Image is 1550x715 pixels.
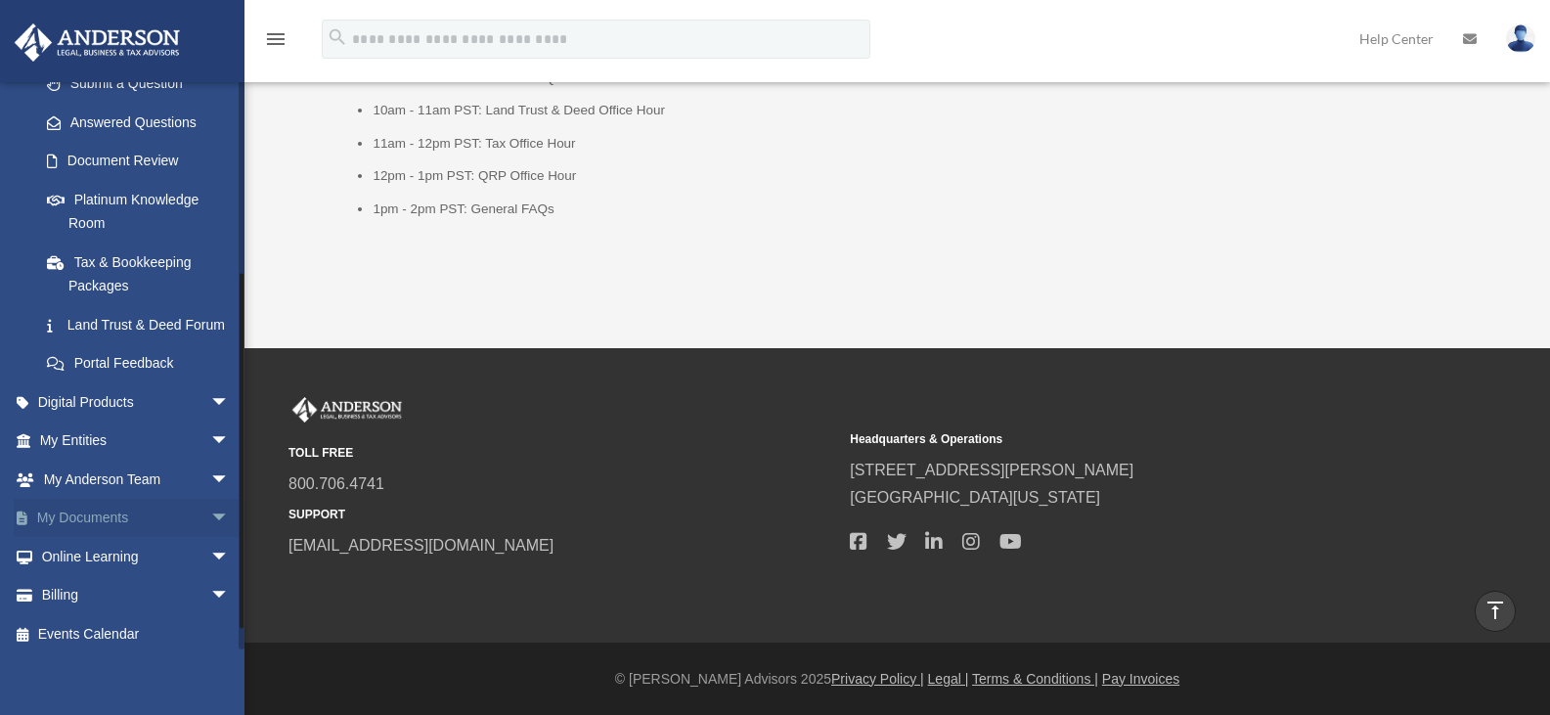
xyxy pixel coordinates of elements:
a: Document Review [27,142,259,181]
span: arrow_drop_down [210,382,249,423]
img: User Pic [1506,24,1535,53]
a: [EMAIL_ADDRESS][DOMAIN_NAME] [288,537,554,554]
li: 12pm - 1pm PST: QRP Office Hour [373,164,1497,188]
a: Submit a Question [27,65,259,104]
a: Terms & Conditions | [972,671,1098,687]
i: search [327,26,348,48]
a: vertical_align_top [1475,591,1516,632]
a: menu [264,34,288,51]
a: Events Calendar [14,614,259,653]
li: 1pm - 2pm PST: General FAQs [373,198,1497,221]
span: arrow_drop_down [210,576,249,616]
span: arrow_drop_down [210,422,249,462]
a: [GEOGRAPHIC_DATA][US_STATE] [850,489,1100,506]
small: TOLL FREE [288,443,836,464]
a: Tax & Bookkeeping Packages [27,243,259,305]
a: Privacy Policy | [831,671,924,687]
span: arrow_drop_down [210,499,249,539]
a: Answered Questions [27,103,259,142]
i: menu [264,27,288,51]
div: © [PERSON_NAME] Advisors 2025 [244,667,1550,692]
a: Land Trust & Deed Forum [27,305,259,344]
a: Legal | [928,671,969,687]
a: Digital Productsarrow_drop_down [14,382,259,422]
a: 800.706.4741 [288,475,384,492]
img: Anderson Advisors Platinum Portal [288,397,406,423]
small: Headquarters & Operations [850,429,1397,450]
a: Pay Invoices [1102,671,1179,687]
a: Billingarrow_drop_down [14,576,259,615]
img: Anderson Advisors Platinum Portal [9,23,186,62]
i: vertical_align_top [1484,599,1507,622]
a: My Anderson Teamarrow_drop_down [14,460,259,499]
a: My Documentsarrow_drop_down [14,499,259,538]
a: Portal Feedback [27,344,259,383]
a: My Entitiesarrow_drop_down [14,422,259,461]
a: [STREET_ADDRESS][PERSON_NAME] [850,462,1133,478]
li: 11am - 12pm PST: Tax Office Hour [373,132,1497,156]
span: arrow_drop_down [210,537,249,577]
small: SUPPORT [288,505,836,525]
a: Platinum Knowledge Room [27,180,249,243]
span: arrow_drop_down [210,460,249,500]
a: Online Learningarrow_drop_down [14,537,259,576]
li: 10am - 11am PST: Land Trust & Deed Office Hour [373,99,1497,122]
